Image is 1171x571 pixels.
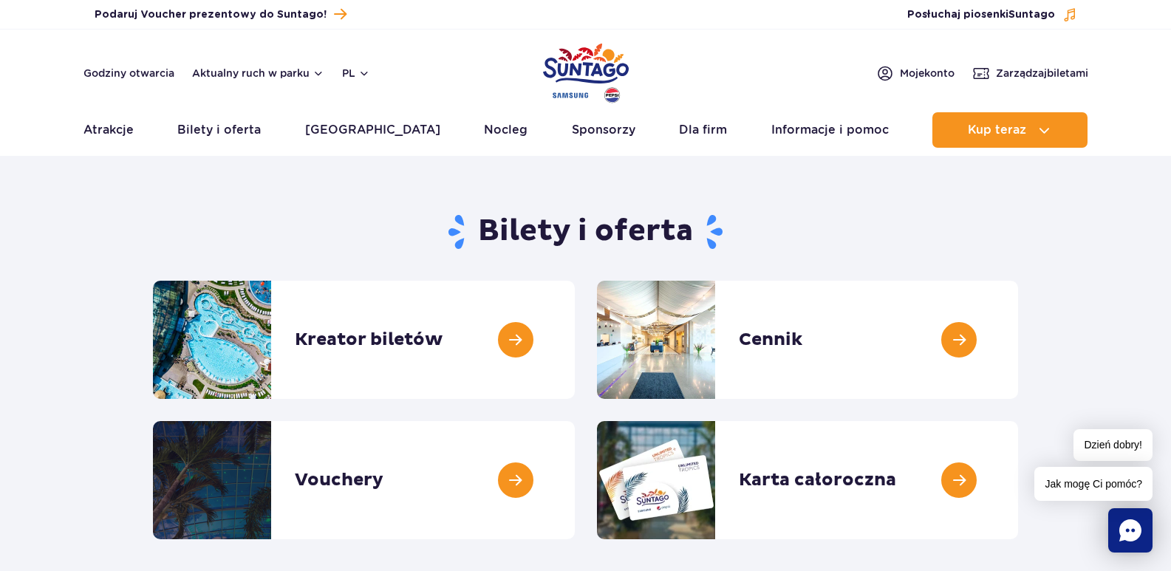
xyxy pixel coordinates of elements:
button: pl [342,66,370,81]
button: Aktualny ruch w parku [192,67,324,79]
a: Zarządzajbiletami [972,64,1088,82]
a: Bilety i oferta [177,112,261,148]
a: Sponsorzy [572,112,635,148]
a: Park of Poland [543,37,629,105]
span: Moje konto [900,66,955,81]
a: Atrakcje [83,112,134,148]
a: [GEOGRAPHIC_DATA] [305,112,440,148]
span: Kup teraz [968,123,1026,137]
a: Informacje i pomoc [771,112,889,148]
span: Zarządzaj biletami [996,66,1088,81]
span: Posłuchaj piosenki [907,7,1055,22]
span: Suntago [1008,10,1055,20]
a: Podaruj Voucher prezentowy do Suntago! [95,4,346,24]
button: Posłuchaj piosenkiSuntago [907,7,1077,22]
div: Chat [1108,508,1153,553]
span: Podaruj Voucher prezentowy do Suntago! [95,7,327,22]
button: Kup teraz [932,112,1088,148]
h1: Bilety i oferta [153,213,1018,251]
span: Dzień dobry! [1073,429,1153,461]
a: Nocleg [484,112,528,148]
a: Godziny otwarcia [83,66,174,81]
a: Dla firm [679,112,727,148]
a: Mojekonto [876,64,955,82]
span: Jak mogę Ci pomóc? [1034,467,1153,501]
